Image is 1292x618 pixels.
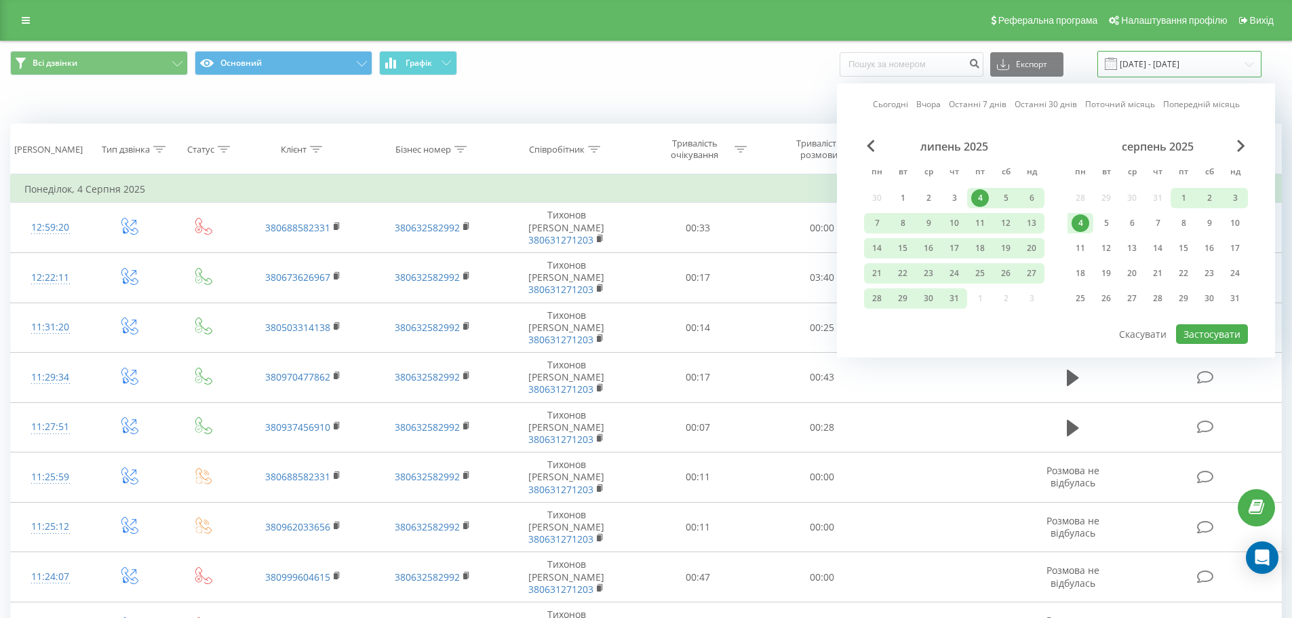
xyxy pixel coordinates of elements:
[395,421,460,433] a: 380632582992
[920,214,937,232] div: 9
[636,353,760,403] td: 00:17
[893,163,913,183] abbr: вівторок
[996,163,1016,183] abbr: субота
[195,51,372,75] button: Основний
[1196,238,1222,258] div: сб 16 серп 2025 р.
[1123,239,1141,257] div: 13
[916,263,941,284] div: ср 23 лип 2025 р.
[1119,288,1145,309] div: ср 27 серп 2025 р.
[281,144,307,155] div: Клієнт
[916,238,941,258] div: ср 16 лип 2025 р.
[528,333,593,346] a: 380631271203
[1171,238,1196,258] div: пт 15 серп 2025 р.
[1237,140,1245,152] span: Next Month
[1200,239,1218,257] div: 16
[497,252,636,303] td: Тихонов [PERSON_NAME]
[1196,188,1222,208] div: сб 2 серп 2025 р.
[1019,238,1044,258] div: нд 20 лип 2025 р.
[1097,265,1115,282] div: 19
[971,239,989,257] div: 18
[945,239,963,257] div: 17
[868,239,886,257] div: 14
[1097,290,1115,307] div: 26
[998,15,1098,26] span: Реферальна програма
[1145,288,1171,309] div: чт 28 серп 2025 р.
[945,265,963,282] div: 24
[1199,163,1219,183] abbr: субота
[497,203,636,253] td: Тихонов [PERSON_NAME]
[1175,265,1192,282] div: 22
[187,144,214,155] div: Статус
[1200,214,1218,232] div: 9
[24,214,77,241] div: 12:59:20
[864,140,1044,153] div: липень 2025
[920,189,937,207] div: 2
[1085,98,1155,111] a: Поточний місяць
[1196,263,1222,284] div: сб 23 серп 2025 р.
[1163,98,1240,111] a: Попередній місяць
[941,288,967,309] div: чт 31 лип 2025 р.
[1068,288,1093,309] div: пн 25 серп 2025 р.
[1015,98,1077,111] a: Останні 30 днів
[1200,290,1218,307] div: 30
[1123,290,1141,307] div: 27
[1222,288,1248,309] div: нд 31 серп 2025 р.
[1226,265,1244,282] div: 24
[894,265,912,282] div: 22
[1119,238,1145,258] div: ср 13 серп 2025 р.
[967,188,993,208] div: пт 4 лип 2025 р.
[1171,188,1196,208] div: пт 1 серп 2025 р.
[11,176,1282,203] td: Понеділок, 4 Серпня 2025
[395,144,451,155] div: Бізнес номер
[1149,214,1167,232] div: 7
[1222,188,1248,208] div: нд 3 серп 2025 р.
[636,552,760,602] td: 00:47
[760,353,884,403] td: 00:43
[1072,290,1089,307] div: 25
[1023,265,1040,282] div: 27
[497,502,636,552] td: Тихонов [PERSON_NAME]
[1023,214,1040,232] div: 13
[1121,15,1227,26] span: Налаштування профілю
[659,138,731,161] div: Тривалість очікування
[1226,214,1244,232] div: 10
[1122,163,1142,183] abbr: середа
[1171,263,1196,284] div: пт 22 серп 2025 р.
[265,520,330,533] a: 380962033656
[265,321,330,334] a: 380503314138
[528,533,593,545] a: 380631271203
[890,263,916,284] div: вт 22 лип 2025 р.
[916,288,941,309] div: ср 30 лип 2025 р.
[1175,189,1192,207] div: 1
[1097,214,1115,232] div: 5
[997,189,1015,207] div: 5
[941,213,967,233] div: чт 10 лип 2025 р.
[894,214,912,232] div: 8
[1019,263,1044,284] div: нд 27 лип 2025 р.
[760,552,884,602] td: 00:00
[497,402,636,452] td: Тихонов [PERSON_NAME]
[265,370,330,383] a: 380970477862
[868,290,886,307] div: 28
[24,414,77,440] div: 11:27:51
[1149,290,1167,307] div: 28
[864,213,890,233] div: пн 7 лип 2025 р.
[395,571,460,583] a: 380632582992
[497,353,636,403] td: Тихонов [PERSON_NAME]
[1200,189,1218,207] div: 2
[967,263,993,284] div: пт 25 лип 2025 р.
[1119,213,1145,233] div: ср 6 серп 2025 р.
[1093,213,1119,233] div: вт 5 серп 2025 р.
[33,58,77,69] span: Всі дзвінки
[24,564,77,590] div: 11:24:07
[920,265,937,282] div: 23
[497,303,636,353] td: Тихонов [PERSON_NAME]
[265,271,330,284] a: 380673626967
[970,163,990,183] abbr: п’ятниця
[1149,239,1167,257] div: 14
[971,214,989,232] div: 11
[1176,324,1248,344] button: Застосувати
[894,189,912,207] div: 1
[14,144,83,155] div: [PERSON_NAME]
[894,290,912,307] div: 29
